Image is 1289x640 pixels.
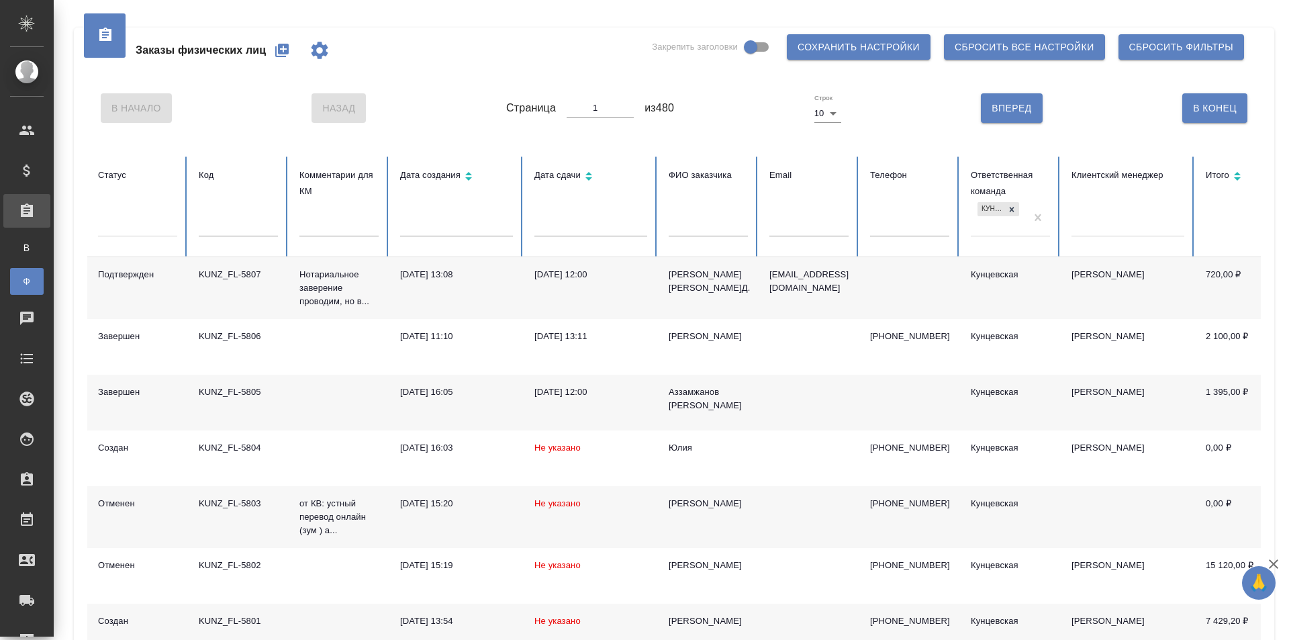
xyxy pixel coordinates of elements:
div: Создан [98,614,177,628]
div: Телефон [870,167,949,183]
span: Не указано [534,616,581,626]
div: KUNZ_FL-5803 [199,497,278,510]
span: Сбросить все настройки [955,39,1094,56]
div: [DATE] 16:03 [400,441,513,455]
button: Сбросить фильтры [1118,34,1244,60]
td: [PERSON_NAME] [1061,430,1195,486]
div: Подтвержден [98,268,177,281]
td: [PERSON_NAME] [1061,548,1195,604]
td: [PERSON_NAME] [1061,375,1195,430]
div: [PERSON_NAME] [669,330,748,343]
div: [PERSON_NAME] [669,497,748,510]
span: Сбросить фильтры [1129,39,1233,56]
div: [PERSON_NAME] [669,559,748,572]
div: Код [199,167,278,183]
button: В Конец [1182,93,1247,123]
p: Нотариальное заверение проводим, но в... [299,268,379,308]
div: Статус [98,167,177,183]
div: [DATE] 12:00 [534,268,647,281]
div: Юлия [669,441,748,455]
div: [DATE] 13:54 [400,614,513,628]
div: KUNZ_FL-5801 [199,614,278,628]
div: Кунцевская [971,441,1050,455]
a: В [10,234,44,261]
div: Завершен [98,385,177,399]
span: В Конец [1193,100,1237,117]
label: Строк [814,95,832,101]
p: [PHONE_NUMBER] [870,441,949,455]
div: Создан [98,441,177,455]
div: Кунцевская [971,497,1050,510]
div: Клиентский менеджер [1071,167,1184,183]
a: Ф [10,268,44,295]
span: Не указано [534,443,581,453]
div: Кунцевская [971,614,1050,628]
div: 10 [814,104,841,123]
div: Email [769,167,849,183]
span: Не указано [534,560,581,570]
div: [PERSON_NAME] [669,614,748,628]
span: из 480 [644,100,674,116]
button: Сбросить все настройки [944,34,1105,60]
div: [DATE] 11:10 [400,330,513,343]
div: ФИО заказчика [669,167,748,183]
div: KUNZ_FL-5806 [199,330,278,343]
span: Ф [17,275,37,288]
button: 🙏 [1242,566,1276,600]
div: [PERSON_NAME] [PERSON_NAME]Д. [669,268,748,295]
p: [PHONE_NUMBER] [870,497,949,510]
p: [PHONE_NUMBER] [870,559,949,572]
div: KUNZ_FL-5805 [199,385,278,399]
div: Сортировка [400,167,513,187]
span: Вперед [992,100,1031,117]
div: KUNZ_FL-5807 [199,268,278,281]
span: В [17,241,37,255]
span: Страница [506,100,556,116]
div: Сортировка [534,167,647,187]
div: Сортировка [1206,167,1285,187]
div: [DATE] 16:05 [400,385,513,399]
span: Закрепить заголовки [652,40,738,54]
td: [PERSON_NAME] [1061,257,1195,319]
div: Кунцевская [971,385,1050,399]
div: Кунцевская [971,330,1050,343]
div: [DATE] 15:20 [400,497,513,510]
p: [PHONE_NUMBER] [870,614,949,628]
p: [PHONE_NUMBER] [870,330,949,343]
div: KUNZ_FL-5802 [199,559,278,572]
span: Сохранить настройки [798,39,920,56]
button: Создать [266,34,298,66]
div: Аззамжанов [PERSON_NAME] [669,385,748,412]
div: Кунцевская [971,559,1050,572]
span: 🙏 [1247,569,1270,597]
div: Отменен [98,497,177,510]
div: Завершен [98,330,177,343]
button: Сохранить настройки [787,34,930,60]
div: Отменен [98,559,177,572]
span: Заказы физических лиц [136,42,266,58]
span: Не указано [534,498,581,508]
div: Комментарии для КМ [299,167,379,199]
div: [DATE] 13:08 [400,268,513,281]
div: Ответственная команда [971,167,1050,199]
p: от КВ: устный перевод онлайн (зум ) а... [299,497,379,537]
div: Кунцевская [977,202,1004,216]
div: [DATE] 13:11 [534,330,647,343]
div: KUNZ_FL-5804 [199,441,278,455]
p: [EMAIL_ADDRESS][DOMAIN_NAME] [769,268,849,295]
td: [PERSON_NAME] [1061,319,1195,375]
div: [DATE] 12:00 [534,385,647,399]
div: Кунцевская [971,268,1050,281]
button: Вперед [981,93,1042,123]
div: [DATE] 15:19 [400,559,513,572]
